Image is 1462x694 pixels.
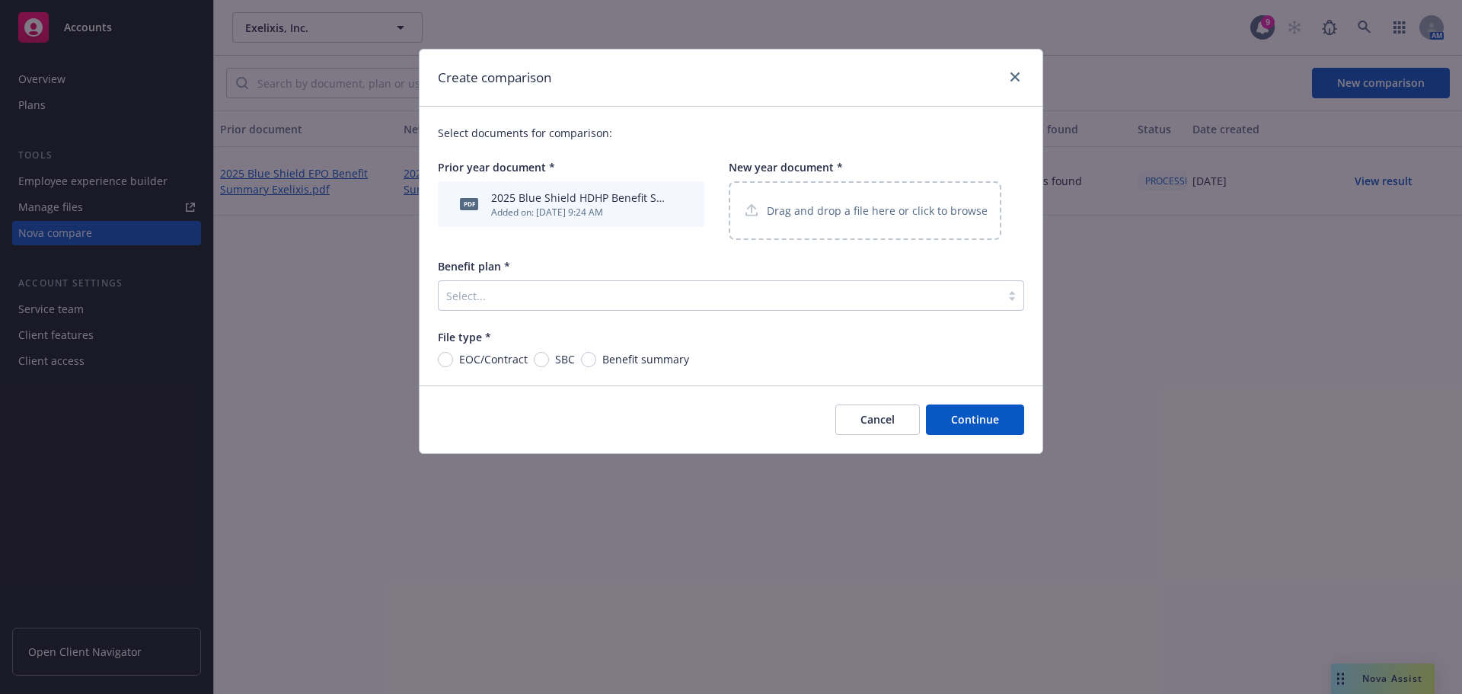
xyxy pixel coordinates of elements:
span: SBC [555,351,575,367]
span: Prior year document * [438,160,555,174]
input: SBC [534,352,549,367]
button: Cancel [835,405,920,435]
span: New year document * [729,160,843,174]
p: Select documents for comparison: [438,125,1024,141]
h1: Create comparison [438,68,551,88]
span: File type * [438,330,491,344]
span: pdf [460,198,478,209]
button: archive file [677,197,689,213]
input: Benefit summary [581,352,596,367]
span: Benefit plan * [438,259,510,273]
p: Drag and drop a file here or click to browse [767,203,988,219]
a: close [1006,68,1024,86]
span: EOC/Contract [459,351,528,367]
div: Added on: [DATE] 9:24 AM [491,206,671,219]
button: Continue [926,405,1024,435]
div: Drag and drop a file here or click to browse [729,181,1001,240]
div: 2025 Blue Shield HDHP Benefit Summary Exelixis.pdf [491,190,671,206]
span: Benefit summary [602,351,689,367]
input: EOC/Contract [438,352,453,367]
